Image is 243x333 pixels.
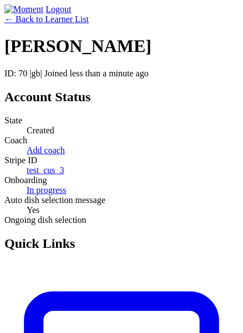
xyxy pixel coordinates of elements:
[4,155,239,165] dt: Stripe ID
[27,205,39,215] span: Yes
[4,136,239,145] dt: Coach
[4,36,239,56] h1: [PERSON_NAME]
[4,69,239,79] p: ID: 70 | | Joined less than a minute ago
[4,4,43,14] img: Moment
[4,116,239,126] dt: State
[27,145,65,155] a: Add coach
[4,175,239,185] dt: Onboarding
[4,215,239,225] dt: Ongoing dish selection
[32,69,40,78] span: gb
[4,236,239,251] h2: Quick Links
[4,90,239,105] h2: Account Status
[45,4,71,14] a: Logout
[27,126,54,135] span: Created
[4,195,239,205] dt: Auto dish selection message
[27,165,64,175] a: test_cus_3
[4,14,89,24] a: ← Back to Learner List
[27,185,67,195] a: In progress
